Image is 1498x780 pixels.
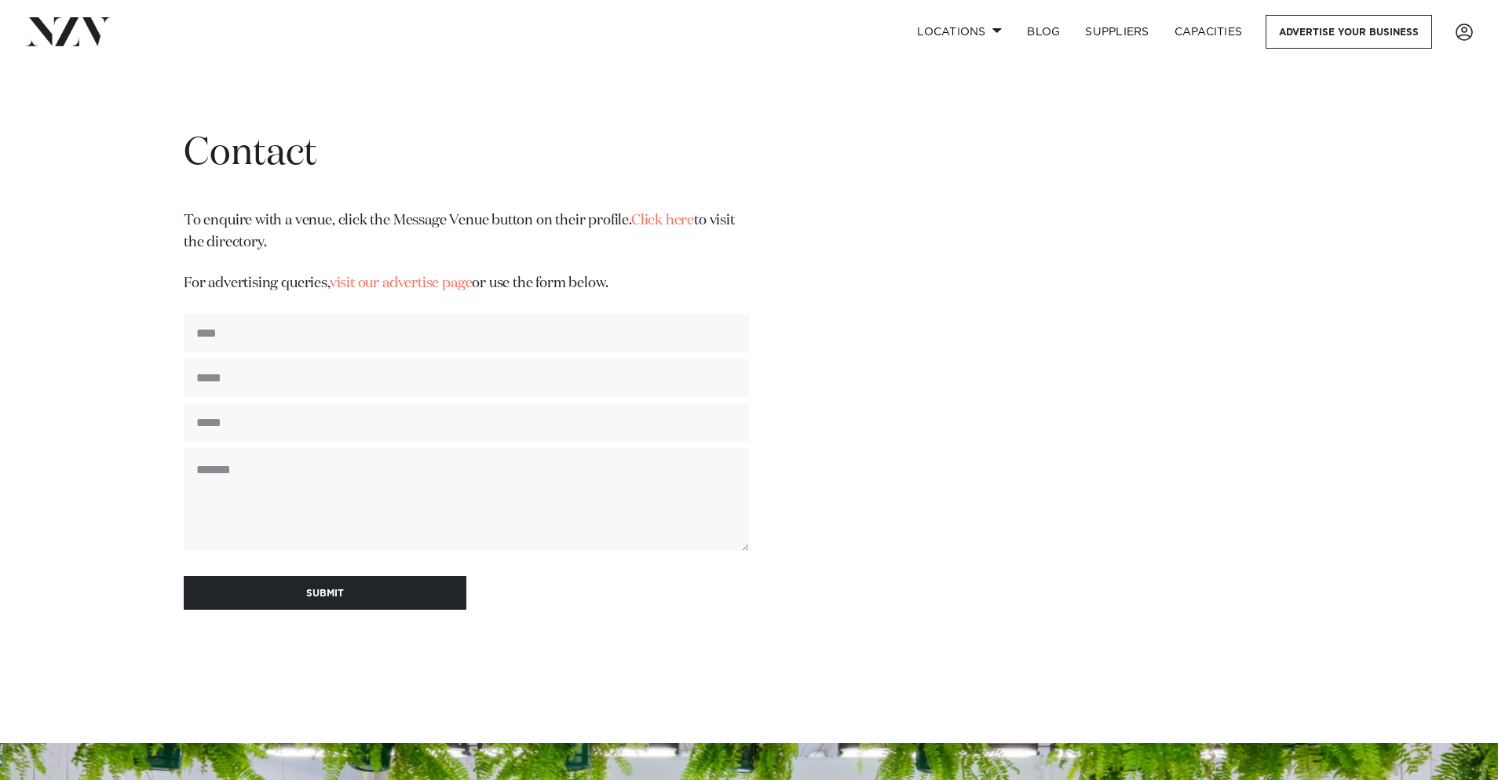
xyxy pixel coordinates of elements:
a: Click here [631,213,694,228]
p: For advertising queries, or use the form below. [184,273,749,295]
button: SUBMIT [184,576,466,610]
a: visit our advertise page [330,276,473,290]
h1: Contact [184,129,749,179]
img: nzv-logo.png [25,17,111,46]
p: To enquire with a venue, click the Message Venue button on their profile. to visit the directory. [184,210,749,254]
a: Locations [904,15,1014,49]
a: Advertise your business [1266,15,1432,49]
a: Capacities [1162,15,1255,49]
a: SUPPLIERS [1072,15,1161,49]
a: BLOG [1014,15,1072,49]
